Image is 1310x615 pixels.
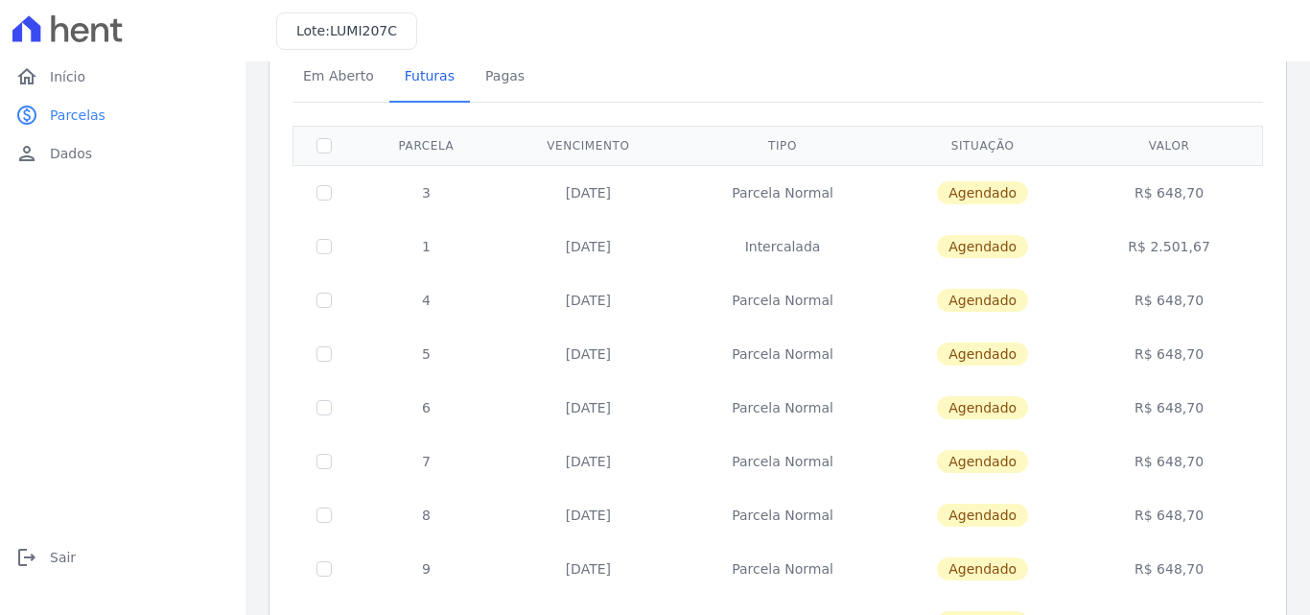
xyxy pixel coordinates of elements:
span: Agendado [937,235,1028,258]
td: 6 [355,381,498,435]
td: 7 [355,435,498,488]
i: logout [15,546,38,569]
td: [DATE] [498,381,679,435]
span: Em Aberto [292,57,386,95]
td: 5 [355,327,498,381]
td: R$ 648,70 [1079,327,1259,381]
span: Agendado [937,450,1028,473]
td: R$ 648,70 [1079,165,1259,220]
td: [DATE] [498,273,679,327]
a: Futuras [389,53,470,103]
td: Parcela Normal [679,435,886,488]
span: Agendado [937,504,1028,527]
td: [DATE] [498,435,679,488]
td: R$ 648,70 [1079,488,1259,542]
span: Agendado [937,289,1028,312]
td: R$ 648,70 [1079,435,1259,488]
td: Parcela Normal [679,488,886,542]
th: Valor [1079,126,1259,165]
a: Em Aberto [288,53,389,103]
span: Pagas [474,57,536,95]
span: Agendado [937,181,1028,204]
th: Situação [886,126,1079,165]
td: 3 [355,165,498,220]
td: 8 [355,488,498,542]
td: [DATE] [498,488,679,542]
a: homeInício [8,58,238,96]
th: Vencimento [498,126,679,165]
span: Agendado [937,396,1028,419]
td: Parcela Normal [679,273,886,327]
span: LUMI207C [330,23,397,38]
a: logoutSair [8,538,238,577]
td: [DATE] [498,327,679,381]
span: Início [50,67,85,86]
td: Parcela Normal [679,165,886,220]
h3: Lote: [296,21,397,41]
th: Parcela [355,126,498,165]
td: [DATE] [498,220,679,273]
a: personDados [8,134,238,173]
a: paidParcelas [8,96,238,134]
span: Parcelas [50,106,105,125]
td: 4 [355,273,498,327]
th: Tipo [679,126,886,165]
td: Intercalada [679,220,886,273]
a: Pagas [470,53,540,103]
td: 9 [355,542,498,596]
td: [DATE] [498,165,679,220]
td: 1 [355,220,498,273]
td: Parcela Normal [679,327,886,381]
td: R$ 648,70 [1079,381,1259,435]
span: Agendado [937,343,1028,366]
td: R$ 648,70 [1079,273,1259,327]
span: Sair [50,548,76,567]
td: R$ 648,70 [1079,542,1259,596]
i: paid [15,104,38,127]
i: home [15,65,38,88]
td: Parcela Normal [679,381,886,435]
td: Parcela Normal [679,542,886,596]
span: Futuras [393,57,466,95]
i: person [15,142,38,165]
span: Agendado [937,557,1028,580]
td: [DATE] [498,542,679,596]
td: R$ 2.501,67 [1079,220,1259,273]
span: Dados [50,144,92,163]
